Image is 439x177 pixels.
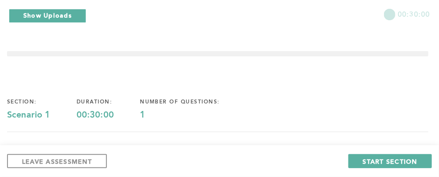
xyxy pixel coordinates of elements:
[348,154,432,168] button: START SECTION
[398,9,430,19] span: 00:30:00
[7,99,77,106] div: section:
[77,99,140,106] div: duration:
[7,110,77,121] div: Scenario 1
[7,154,107,168] button: LEAVE ASSESSMENT
[22,157,92,166] span: LEAVE ASSESSMENT
[140,99,246,106] div: number of questions:
[9,9,86,23] button: Show Uploads
[77,110,140,121] div: 00:30:00
[140,110,246,121] div: 1
[363,157,417,166] span: START SECTION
